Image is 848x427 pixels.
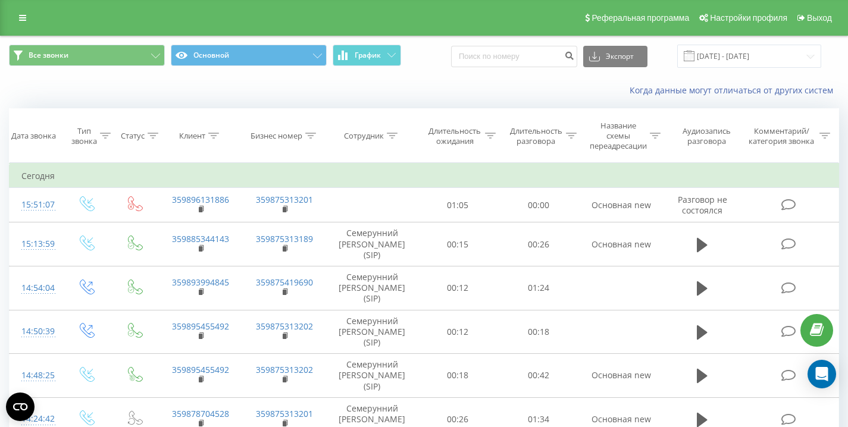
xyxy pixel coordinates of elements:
[808,360,836,388] div: Open Intercom Messenger
[747,126,816,146] div: Комментарий/категория звонка
[256,364,313,375] a: 359875313202
[674,126,739,146] div: Аудиозапись разговора
[172,277,229,288] a: 359893994845
[10,164,839,188] td: Сегодня
[498,354,579,398] td: 00:42
[21,193,49,216] div: 15:51:07
[121,131,145,141] div: Статус
[417,310,498,354] td: 00:12
[498,266,579,310] td: 01:24
[172,194,229,205] a: 359896131886
[21,364,49,387] div: 14:48:25
[256,233,313,244] a: 359875313189
[417,354,498,398] td: 00:18
[417,188,498,222] td: 01:05
[21,277,49,300] div: 14:54:04
[417,266,498,310] td: 00:12
[498,222,579,266] td: 00:26
[172,364,229,375] a: 359895455492
[710,13,787,23] span: Настройки профиля
[171,45,327,66] button: Основной
[579,188,664,222] td: Основная new
[256,277,313,288] a: 359875419690
[579,222,664,266] td: Основная new
[256,194,313,205] a: 359875313201
[428,126,481,146] div: Длительность ожидания
[592,13,689,23] span: Реферальная программа
[417,222,498,266] td: 00:15
[11,131,56,141] div: Дата звонка
[498,188,579,222] td: 00:00
[327,266,417,310] td: Семерунний [PERSON_NAME] (SIP)
[590,121,647,151] div: Название схемы переадресации
[9,45,165,66] button: Все звонки
[256,408,313,419] a: 359875313201
[21,320,49,343] div: 14:50:39
[498,310,579,354] td: 00:18
[29,51,68,60] span: Все звонки
[678,194,727,216] span: Разговор не состоялся
[179,131,205,141] div: Клиент
[172,233,229,244] a: 359885344143
[333,45,401,66] button: График
[251,131,302,141] div: Бизнес номер
[327,310,417,354] td: Семерунний [PERSON_NAME] (SIP)
[256,321,313,332] a: 359875313202
[451,46,577,67] input: Поиск по номеру
[355,51,381,59] span: График
[71,126,97,146] div: Тип звонка
[172,321,229,332] a: 359895455492
[21,233,49,256] div: 15:13:59
[344,131,384,141] div: Сотрудник
[172,408,229,419] a: 359878704528
[509,126,563,146] div: Длительность разговора
[630,84,839,96] a: Когда данные могут отличаться от других систем
[6,393,35,421] button: Open CMP widget
[807,13,832,23] span: Выход
[579,354,664,398] td: Основная new
[583,46,647,67] button: Экспорт
[327,222,417,266] td: Семерунний [PERSON_NAME] (SIP)
[327,354,417,398] td: Семерунний [PERSON_NAME] (SIP)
